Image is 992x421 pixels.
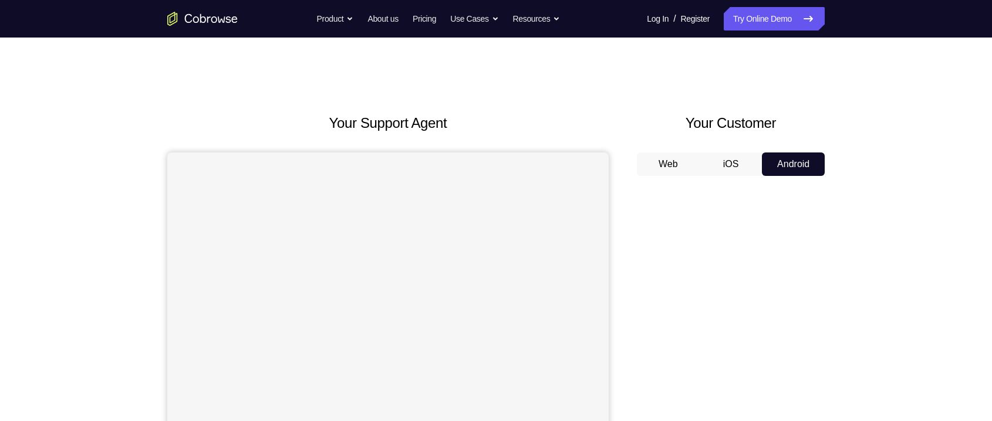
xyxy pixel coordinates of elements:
[167,12,238,26] a: Go to the home page
[637,113,825,134] h2: Your Customer
[647,7,669,30] a: Log In
[637,152,700,176] button: Web
[413,7,436,30] a: Pricing
[513,7,561,30] button: Resources
[450,7,498,30] button: Use Cases
[681,7,710,30] a: Register
[317,7,354,30] button: Product
[762,152,825,176] button: Android
[724,7,825,30] a: Try Online Demo
[700,152,762,176] button: iOS
[673,12,676,26] span: /
[367,7,398,30] a: About us
[167,113,609,134] h2: Your Support Agent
